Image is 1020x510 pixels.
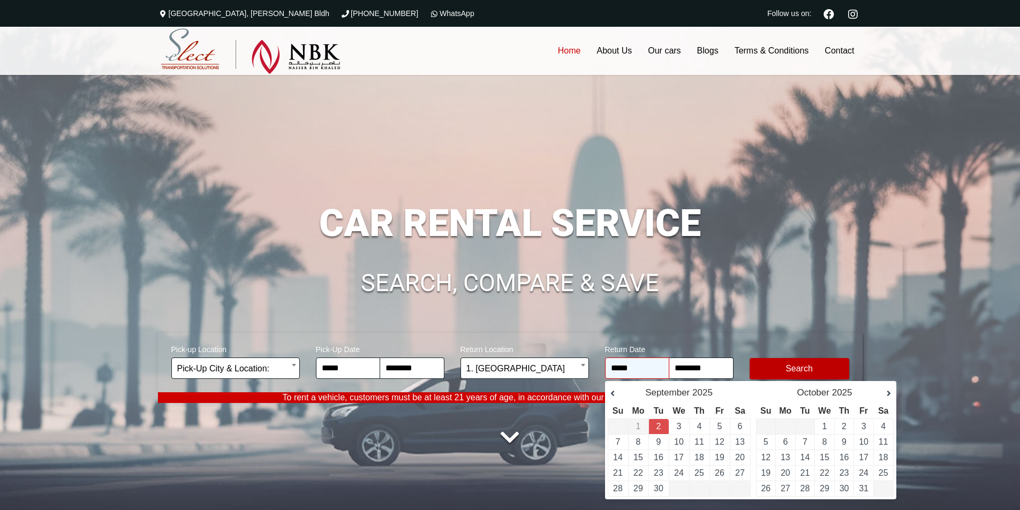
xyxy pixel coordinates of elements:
a: 28 [800,484,810,493]
a: 13 [735,437,745,446]
a: 26 [761,484,770,493]
span: 1. Hamad International Airport [460,357,589,379]
a: 14 [800,453,810,462]
a: Our cars [640,27,689,75]
a: 7 [616,437,621,446]
a: 1 [822,422,827,431]
span: Sunday [760,406,771,415]
h1: SEARCH, COMPARE & SAVE [158,271,863,295]
span: Thursday [694,406,705,415]
td: Pick-Up Date [648,419,669,435]
a: 3 [862,422,866,431]
a: 18 [694,453,704,462]
a: Facebook [819,7,838,19]
a: 11 [879,437,888,446]
span: Pick-Up City & Location: [177,358,294,379]
a: 10 [674,437,684,446]
a: 17 [674,453,684,462]
a: Prev [610,389,626,399]
span: 1 [636,422,641,431]
a: 10 [859,437,868,446]
span: Saturday [878,406,889,415]
a: 12 [715,437,724,446]
a: Next [875,389,891,399]
img: Select Rent a Car [161,28,341,74]
span: October [797,387,829,398]
a: 25 [879,468,888,477]
span: Pick-up Location [171,338,300,357]
a: 22 [633,468,643,477]
a: About Us [588,27,640,75]
a: 28 [613,484,623,493]
span: Return Date [605,338,734,357]
a: 24 [674,468,684,477]
a: WhatsApp [429,9,474,18]
h1: CAR RENTAL SERVICE [158,204,863,242]
p: To rent a vehicle, customers must be at least 21 years of age, in accordance with our rental poli... [158,392,863,403]
a: 11 [694,437,704,446]
a: 19 [761,468,770,477]
a: Blogs [689,27,727,75]
span: Tuesday [654,406,663,415]
span: Monday [632,406,644,415]
a: Terms & Conditions [727,27,817,75]
a: 3 [677,422,682,431]
a: 16 [654,453,663,462]
a: 29 [820,484,829,493]
span: Saturday [735,406,745,415]
a: 20 [781,468,790,477]
span: 2025 [692,387,713,398]
a: 18 [879,453,888,462]
a: 5 [764,437,768,446]
a: 9 [842,437,847,446]
span: Sunday [613,406,623,415]
span: Return Location [460,338,589,357]
a: 4 [697,422,702,431]
a: 2 [656,422,661,431]
a: 12 [761,453,770,462]
a: 15 [820,453,829,462]
span: 2025 [832,387,852,398]
a: 8 [822,437,827,446]
a: Instagram [844,7,863,19]
a: 20 [735,453,745,462]
span: Thursday [839,406,850,415]
a: 21 [613,468,623,477]
a: 23 [840,468,849,477]
a: 16 [840,453,849,462]
a: 30 [654,484,663,493]
a: 14 [613,453,623,462]
a: 19 [715,453,724,462]
a: 15 [633,453,643,462]
a: 27 [735,468,745,477]
a: 26 [715,468,724,477]
span: Wednesday [818,406,831,415]
a: Home [550,27,589,75]
span: September [645,387,690,398]
a: 25 [694,468,704,477]
a: 13 [781,453,790,462]
a: 30 [840,484,849,493]
a: 27 [781,484,790,493]
a: 29 [633,484,643,493]
a: 6 [783,437,788,446]
a: 21 [800,468,810,477]
a: 2 [842,422,847,431]
span: Friday [859,406,868,415]
span: 1. Hamad International Airport [466,358,583,379]
a: 8 [636,437,641,446]
span: Pick-Up City & Location: [171,357,300,379]
a: 4 [881,422,886,431]
span: Tuesday [800,406,810,415]
span: Monday [779,406,791,415]
a: 23 [654,468,663,477]
a: Contact [817,27,862,75]
a: 22 [820,468,829,477]
a: 9 [656,437,661,446]
a: 5 [717,422,722,431]
span: Pick-Up Date [316,338,444,357]
span: Friday [715,406,724,415]
a: 6 [738,422,743,431]
a: 24 [859,468,868,477]
button: Modify Search [750,358,849,379]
